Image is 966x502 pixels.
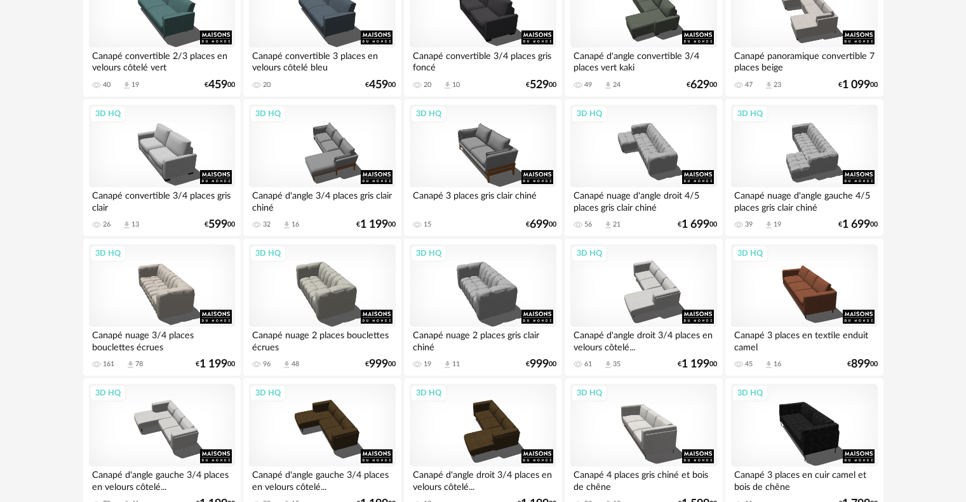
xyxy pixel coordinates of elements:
a: 3D HQ Canapé 3 places gris clair chiné 15 €69900 [404,99,561,236]
div: € 00 [838,220,878,229]
span: 629 [690,81,709,89]
div: 3D HQ [250,245,286,261]
div: 3D HQ [410,105,447,122]
div: Canapé convertible 3 places en velours côtelé bleu [249,48,395,73]
div: 32 [263,220,271,229]
span: 459 [369,81,388,89]
span: 1 199 [360,220,388,229]
span: Download icon [764,220,774,230]
div: 49 [584,81,592,89]
div: 35 [613,360,621,369]
a: 3D HQ Canapé convertible 3/4 places gris clair 26 Download icon 13 €59900 [83,99,241,236]
a: 3D HQ Canapé d'angle droit 3/4 places en velours côtelé... 61 Download icon 35 €1 19900 [565,239,722,376]
div: 40 [103,81,111,89]
div: € 00 [205,220,235,229]
div: € 00 [678,220,717,229]
span: 1 199 [199,360,227,369]
div: 3D HQ [90,105,126,122]
div: 161 [103,360,114,369]
div: 47 [745,81,753,89]
div: 45 [745,360,753,369]
div: € 00 [687,81,717,89]
div: Canapé panoramique convertible 7 places beige [731,48,877,73]
div: 11 [452,360,460,369]
span: Download icon [603,220,613,230]
span: Download icon [443,360,452,369]
div: 48 [292,360,299,369]
span: Download icon [764,81,774,90]
span: Download icon [603,360,613,369]
div: € 00 [196,360,235,369]
span: Download icon [282,220,292,230]
span: 999 [369,360,388,369]
div: 3D HQ [732,385,768,401]
span: 1 699 [842,220,870,229]
div: 16 [774,360,781,369]
div: 10 [452,81,460,89]
div: 23 [774,81,781,89]
div: 19 [424,360,431,369]
span: 999 [530,360,549,369]
div: Canapé nuage 2 places gris clair chiné [410,327,556,352]
div: 3D HQ [571,245,608,261]
div: Canapé d'angle gauche 3/4 places en velours côtelé... [89,466,235,492]
div: 19 [131,81,139,89]
a: 3D HQ Canapé nuage d'angle droit 4/5 places gris clair chiné 56 Download icon 21 €1 69900 [565,99,722,236]
div: Canapé nuage d'angle droit 4/5 places gris clair chiné [570,187,716,213]
div: Canapé convertible 3/4 places gris clair [89,187,235,213]
span: Download icon [126,360,135,369]
div: 78 [135,360,143,369]
div: 96 [263,360,271,369]
span: Download icon [443,81,452,90]
div: Canapé nuage d'angle gauche 4/5 places gris clair chiné [731,187,877,213]
a: 3D HQ Canapé nuage 2 places gris clair chiné 19 Download icon 11 €99900 [404,239,561,376]
div: € 00 [365,360,396,369]
span: Download icon [603,81,613,90]
div: € 00 [678,360,717,369]
div: € 00 [526,81,556,89]
div: € 00 [356,220,396,229]
div: Canapé nuage 2 places bouclettes écrues [249,327,395,352]
div: 3D HQ [732,105,768,122]
div: 3D HQ [250,385,286,401]
span: 1 199 [681,360,709,369]
span: 899 [851,360,870,369]
span: 459 [208,81,227,89]
a: 3D HQ Canapé d'angle 3/4 places gris clair chiné 32 Download icon 16 €1 19900 [243,99,401,236]
div: 3D HQ [90,385,126,401]
div: Canapé 4 places gris chiné et bois de chêne [570,466,716,492]
span: Download icon [282,360,292,369]
div: Canapé d'angle convertible 3/4 places vert kaki [570,48,716,73]
div: 3D HQ [90,245,126,261]
a: 3D HQ Canapé nuage d'angle gauche 4/5 places gris clair chiné 39 Download icon 19 €1 69900 [725,99,883,236]
a: 3D HQ Canapé nuage 3/4 places bouclettes écrues 161 Download icon 78 €1 19900 [83,239,241,376]
div: 3D HQ [571,105,608,122]
div: 3D HQ [410,385,447,401]
div: 21 [613,220,621,229]
span: 529 [530,81,549,89]
div: 56 [584,220,592,229]
div: 3D HQ [410,245,447,261]
div: € 00 [526,360,556,369]
div: Canapé 3 places en cuir camel et bois de chêne [731,466,877,492]
div: 3D HQ [732,245,768,261]
div: Canapé d'angle gauche 3/4 places en velours côtelé... [249,466,395,492]
div: 3D HQ [571,385,608,401]
span: Download icon [122,220,131,230]
div: Canapé d'angle droit 3/4 places en velours côtelé... [410,466,556,492]
a: 3D HQ Canapé nuage 2 places bouclettes écrues 96 Download icon 48 €99900 [243,239,401,376]
div: 13 [131,220,139,229]
a: 3D HQ Canapé 3 places en textile enduit camel 45 Download icon 16 €89900 [725,239,883,376]
div: Canapé d'angle 3/4 places gris clair chiné [249,187,395,213]
div: € 00 [838,81,878,89]
span: Download icon [764,360,774,369]
div: Canapé d'angle droit 3/4 places en velours côtelé... [570,327,716,352]
span: 599 [208,220,227,229]
span: 699 [530,220,549,229]
div: € 00 [205,81,235,89]
div: 39 [745,220,753,229]
span: 1 099 [842,81,870,89]
div: 16 [292,220,299,229]
div: € 00 [365,81,396,89]
div: Canapé convertible 2/3 places en velours côtelé vert [89,48,235,73]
